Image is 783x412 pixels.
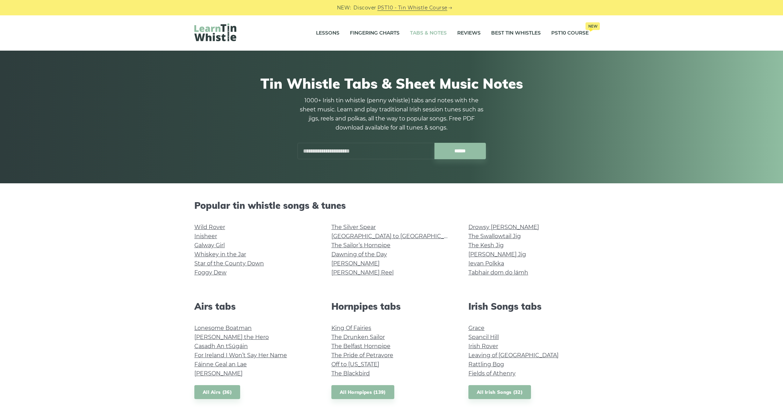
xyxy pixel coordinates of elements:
a: All Hornpipes (139) [331,385,394,399]
a: Casadh An tSúgáin [194,343,248,350]
img: LearnTinWhistle.com [194,23,236,41]
a: Grace [468,325,484,331]
a: [PERSON_NAME] [331,260,380,267]
a: Foggy Dew [194,269,227,276]
a: Reviews [457,24,481,42]
p: 1000+ Irish tin whistle (penny whistle) tabs and notes with the sheet music. Learn and play tradi... [297,96,486,132]
h1: Tin Whistle Tabs & Sheet Music Notes [194,75,589,92]
a: Lessons [316,24,339,42]
a: The Sailor’s Hornpipe [331,242,390,249]
a: Fields of Athenry [468,370,516,377]
a: The Kesh Jig [468,242,504,249]
a: [PERSON_NAME] the Hero [194,334,269,340]
a: PST10 CourseNew [551,24,589,42]
a: Star of the County Down [194,260,264,267]
span: New [586,22,600,30]
a: The Drunken Sailor [331,334,385,340]
a: King Of Fairies [331,325,371,331]
a: [PERSON_NAME] [194,370,243,377]
a: Whiskey in the Jar [194,251,246,258]
a: [PERSON_NAME] Jig [468,251,526,258]
a: Galway Girl [194,242,225,249]
a: Best Tin Whistles [491,24,541,42]
a: For Ireland I Won’t Say Her Name [194,352,287,359]
a: Tabhair dom do lámh [468,269,528,276]
a: [PERSON_NAME] Reel [331,269,394,276]
a: Ievan Polkka [468,260,504,267]
a: The Belfast Hornpipe [331,343,390,350]
a: The Blackbird [331,370,370,377]
a: The Swallowtail Jig [468,233,521,240]
a: The Silver Spear [331,224,376,230]
a: Inisheer [194,233,217,240]
h2: Airs tabs [194,301,315,312]
a: [GEOGRAPHIC_DATA] to [GEOGRAPHIC_DATA] [331,233,460,240]
a: Fingering Charts [350,24,400,42]
a: Irish Rover [468,343,498,350]
a: Tabs & Notes [410,24,447,42]
a: Lonesome Boatman [194,325,252,331]
a: Fáinne Geal an Lae [194,361,247,368]
a: Leaving of [GEOGRAPHIC_DATA] [468,352,559,359]
a: Dawning of the Day [331,251,387,258]
a: Spancil Hill [468,334,499,340]
a: Drowsy [PERSON_NAME] [468,224,539,230]
a: Rattling Bog [468,361,504,368]
a: Off to [US_STATE] [331,361,379,368]
h2: Popular tin whistle songs & tunes [194,200,589,211]
a: All Airs (36) [194,385,240,399]
h2: Hornpipes tabs [331,301,452,312]
a: The Pride of Petravore [331,352,393,359]
h2: Irish Songs tabs [468,301,589,312]
a: Wild Rover [194,224,225,230]
a: All Irish Songs (32) [468,385,531,399]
